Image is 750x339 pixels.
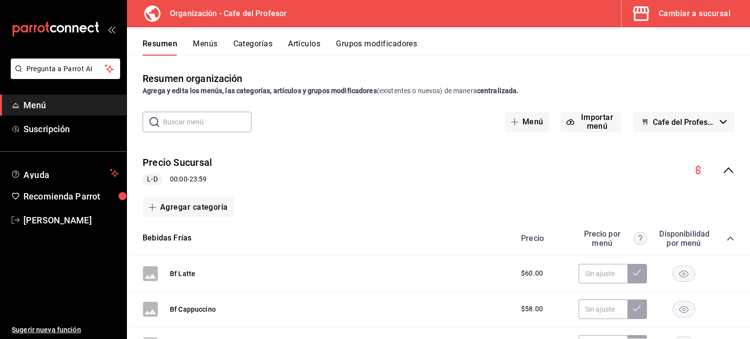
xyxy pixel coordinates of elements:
button: Categorías [233,39,273,56]
button: Precio Sucursal [143,156,212,170]
span: Ayuda [23,167,106,179]
span: Recomienda Parrot [23,190,119,203]
span: Sugerir nueva función [12,325,119,335]
div: navigation tabs [143,39,750,56]
input: Sin ajuste [579,299,627,319]
a: Pregunta a Parrot AI [7,71,120,81]
span: Cafe del Profesor - Borrador [653,118,716,127]
span: $58.00 [521,304,543,314]
div: Precio [511,234,574,243]
div: Resumen organización [143,71,243,86]
button: Grupos modificadores [336,39,417,56]
input: Sin ajuste [579,264,627,283]
div: collapse-menu-row [127,148,750,193]
span: $60.00 [521,268,543,279]
div: Precio por menú [579,229,647,248]
button: Bf Cappuccino [170,304,216,314]
button: Bebidas Frías [143,233,191,244]
button: collapse-category-row [727,235,734,242]
div: (existentes o nuevos) de manera [143,86,734,96]
button: Importar menú [561,112,622,132]
button: Menús [193,39,217,56]
button: Agregar categoría [143,197,234,218]
h3: Organización - Cafe del Profesor [162,8,287,20]
div: Cambiar a sucursal [659,7,730,20]
div: Disponibilidad por menú [659,229,708,248]
strong: centralizada. [477,87,519,95]
input: Buscar menú [163,112,251,132]
span: Pregunta a Parrot AI [26,64,105,74]
span: [PERSON_NAME] [23,214,119,227]
div: 00:00 - 23:59 [143,174,212,185]
span: Suscripción [23,122,119,136]
strong: Agrega y edita los menús, las categorías, artículos y grupos modificadores [143,87,377,95]
button: Cafe del Profesor - Borrador [633,112,734,132]
button: Pregunta a Parrot AI [11,59,120,79]
button: Resumen [143,39,177,56]
button: Artículos [288,39,320,56]
button: open_drawer_menu [107,25,115,33]
button: Menú [505,112,549,132]
button: Bf Latte [170,269,195,279]
span: Menú [23,99,119,112]
span: L-D [143,174,161,184]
